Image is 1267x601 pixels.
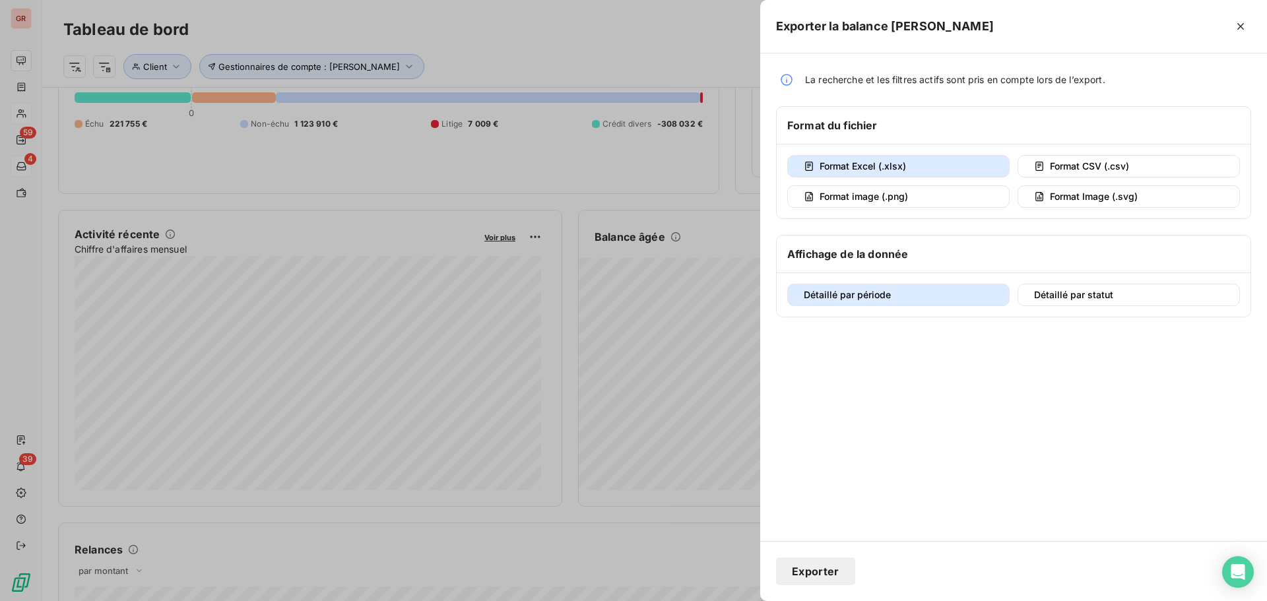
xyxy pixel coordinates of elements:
[787,155,1010,177] button: Format Excel (.xlsx)
[1018,155,1240,177] button: Format CSV (.csv)
[787,246,908,262] h6: Affichage de la donnée
[805,73,1105,86] span: La recherche et les filtres actifs sont pris en compte lors de l’export.
[1050,160,1129,172] span: Format CSV (.csv)
[1018,185,1240,208] button: Format Image (.svg)
[1222,556,1254,588] div: Open Intercom Messenger
[787,185,1010,208] button: Format image (.png)
[776,17,994,36] h5: Exporter la balance [PERSON_NAME]
[820,160,906,172] span: Format Excel (.xlsx)
[1018,284,1240,306] button: Détaillé par statut
[787,284,1010,306] button: Détaillé par période
[820,191,908,202] span: Format image (.png)
[1034,289,1113,300] span: Détaillé par statut
[776,557,855,585] button: Exporter
[1050,191,1138,202] span: Format Image (.svg)
[804,289,891,300] span: Détaillé par période
[787,117,878,133] h6: Format du fichier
